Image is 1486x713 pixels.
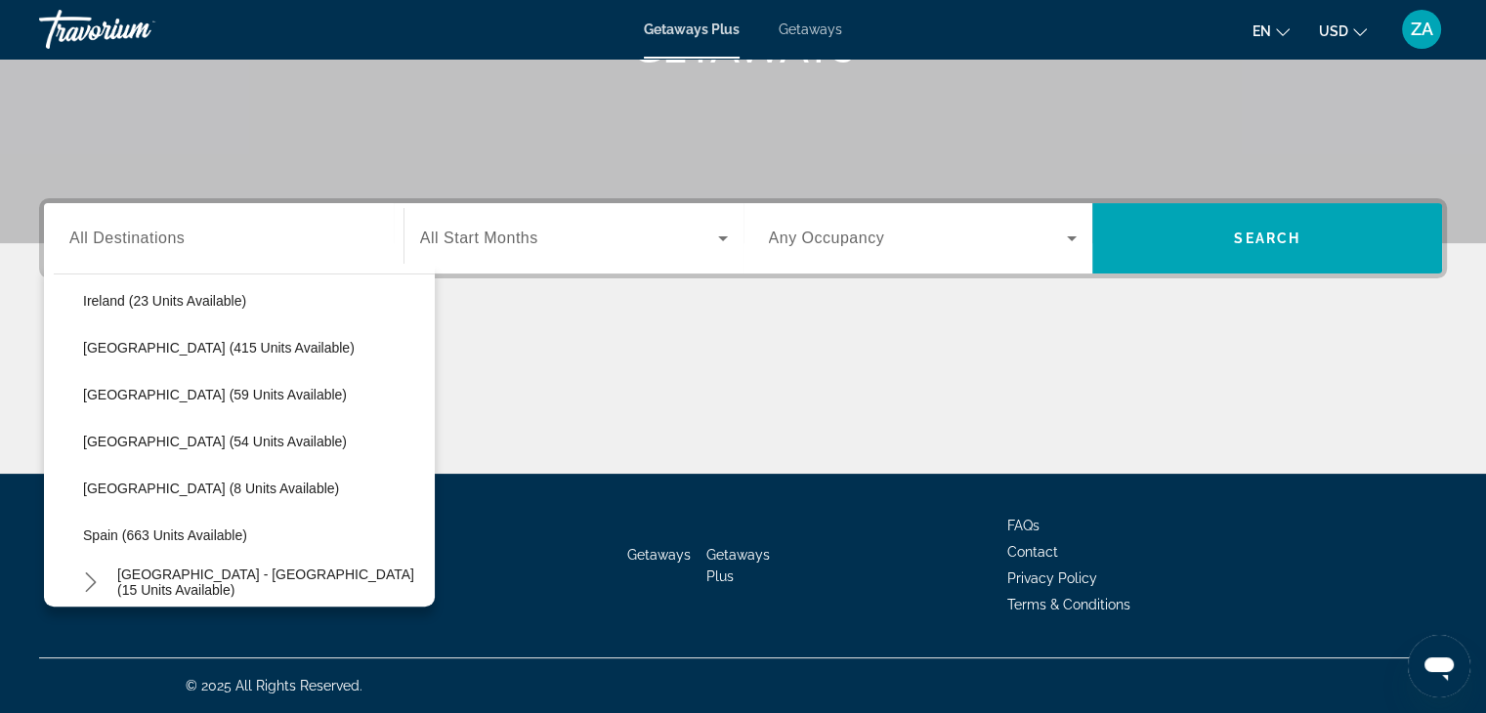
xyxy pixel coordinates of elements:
[769,230,885,246] span: Any Occupancy
[1411,20,1433,39] span: ZA
[73,377,435,412] button: Select destination: Portugal (59 units available)
[1319,17,1367,45] button: Change currency
[1319,23,1348,39] span: USD
[644,21,740,37] a: Getaways Plus
[1252,17,1290,45] button: Change language
[1252,23,1271,39] span: en
[706,547,770,584] a: Getaways Plus
[69,230,185,246] span: All Destinations
[1092,203,1442,273] button: Search
[83,387,347,402] span: [GEOGRAPHIC_DATA] (59 units available)
[73,283,435,318] button: Select destination: Ireland (23 units available)
[73,330,435,365] button: Select destination: Italy (415 units available)
[73,518,435,553] button: Select destination: Spain (663 units available)
[83,527,247,543] span: Spain (663 units available)
[779,21,842,37] a: Getaways
[83,481,339,496] span: [GEOGRAPHIC_DATA] (8 units available)
[83,434,347,449] span: [GEOGRAPHIC_DATA] (54 units available)
[117,566,425,598] span: [GEOGRAPHIC_DATA] - [GEOGRAPHIC_DATA] (15 units available)
[1408,635,1470,697] iframe: Кнопка запуска окна обмена сообщениями
[1007,570,1097,586] a: Privacy Policy
[83,340,355,356] span: [GEOGRAPHIC_DATA] (415 units available)
[73,424,435,459] button: Select destination: Serbia (54 units available)
[1007,518,1040,533] a: FAQs
[39,4,234,55] a: Travorium
[44,203,1442,273] div: Search widget
[73,471,435,506] button: Select destination: Slovakia (8 units available)
[420,230,538,246] span: All Start Months
[1007,544,1058,560] a: Contact
[1396,9,1447,50] button: User Menu
[186,678,362,693] span: © 2025 All Rights Reserved.
[44,264,435,607] div: Destination options
[1234,231,1300,246] span: Search
[83,293,246,309] span: Ireland (23 units available)
[627,547,691,563] a: Getaways
[73,566,107,600] button: Toggle Spain - Canary Islands (15 units available) submenu
[107,565,435,600] button: Select destination: Spain - Canary Islands (15 units available)
[69,228,378,251] input: Select destination
[1007,597,1130,612] a: Terms & Conditions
